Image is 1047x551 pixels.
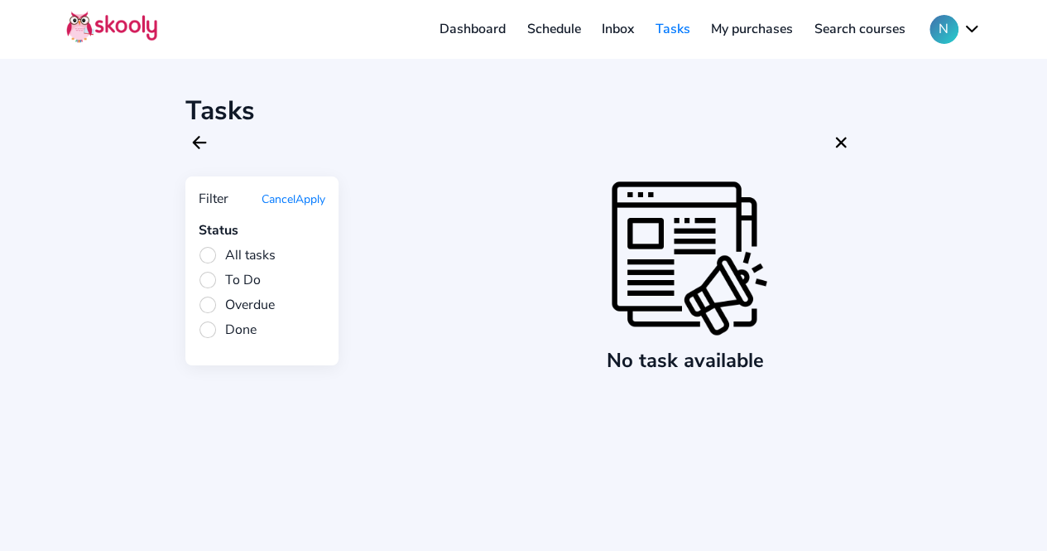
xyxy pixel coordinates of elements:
[185,93,862,128] h1: Tasks
[607,176,772,342] img: empty
[199,246,276,264] span: All tasks
[804,16,916,42] a: Search courses
[66,11,157,43] img: Skooly
[516,16,592,42] a: Schedule
[645,16,701,42] a: Tasks
[827,128,855,157] button: close
[199,271,261,289] span: To Do
[591,16,645,42] a: Inbox
[295,191,325,207] button: Apply
[199,296,275,314] span: Overdue
[429,16,516,42] a: Dashboard
[831,133,851,152] ion-icon: close
[199,321,257,339] span: Done
[185,128,214,157] button: arrow back outline
[190,133,209,152] ion-icon: arrow back outline
[199,221,325,239] div: Status
[199,190,228,208] div: Filter
[262,191,295,207] button: Cancel
[929,15,981,44] button: Nchevron down outline
[700,16,804,42] a: My purchases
